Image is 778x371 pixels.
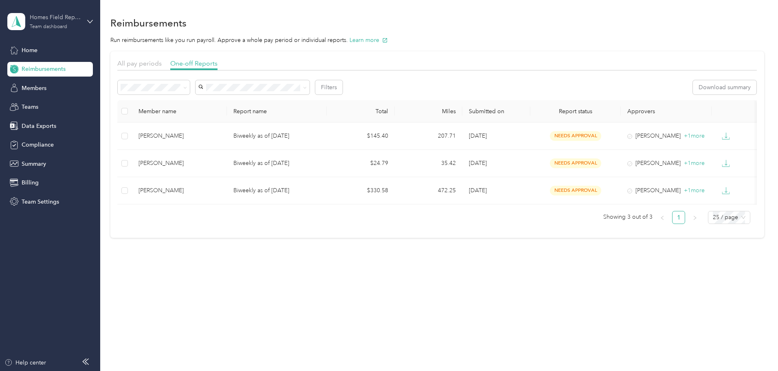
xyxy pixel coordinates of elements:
td: $145.40 [327,123,395,150]
button: Filters [315,80,343,94]
td: $330.58 [327,177,395,204]
span: Home [22,46,37,55]
div: [PERSON_NAME] [627,186,705,195]
span: needs approval [550,186,601,195]
td: $24.79 [327,150,395,177]
th: Submitted on [462,100,530,123]
span: Members [22,84,46,92]
div: [PERSON_NAME] [138,159,220,168]
span: needs approval [550,131,601,140]
span: [DATE] [469,187,487,194]
h1: Reimbursements [110,19,187,27]
div: Member name [138,108,220,115]
p: Run reimbursements like you run payroll. Approve a whole pay period or individual reports. [110,36,764,44]
div: Miles [401,108,456,115]
li: Previous Page [656,211,669,224]
th: Member name [132,100,227,123]
td: 207.71 [395,123,463,150]
div: [PERSON_NAME] [138,186,220,195]
span: Reimbursements [22,65,66,73]
td: 35.42 [395,150,463,177]
span: left [660,215,665,220]
span: Team Settings [22,198,59,206]
span: All pay periods [117,59,162,67]
span: + 1 more [684,160,705,167]
th: Report name [227,100,327,123]
span: Teams [22,103,38,111]
td: 472.25 [395,177,463,204]
span: Report status [537,108,614,115]
div: [PERSON_NAME] [138,132,220,140]
span: + 1 more [684,187,705,194]
button: right [688,211,701,224]
div: [PERSON_NAME] [627,159,705,168]
span: Compliance [22,140,54,149]
div: Homes Field Representatives [30,13,81,22]
button: Learn more [349,36,388,44]
span: right [692,215,697,220]
div: Team dashboard [30,24,67,29]
span: + 1 more [684,132,705,139]
span: Billing [22,178,39,187]
span: Data Exports [22,122,56,130]
span: Summary [22,160,46,168]
div: Total [333,108,388,115]
button: Download summary [693,80,756,94]
p: Biweekly as of [DATE] [233,159,320,168]
li: 1 [672,211,685,224]
li: Next Page [688,211,701,224]
button: Help center [4,358,46,367]
button: left [656,211,669,224]
a: 1 [673,211,685,224]
span: One-off Reports [170,59,218,67]
p: Biweekly as of [DATE] [233,186,320,195]
span: [DATE] [469,160,487,167]
div: [PERSON_NAME] [627,132,705,140]
span: 25 / page [713,211,745,224]
span: [DATE] [469,132,487,139]
th: Approvers [621,100,711,123]
span: needs approval [550,158,601,168]
p: Biweekly as of [DATE] [233,132,320,140]
span: Showing 3 out of 3 [603,211,653,223]
iframe: Everlance-gr Chat Button Frame [732,325,778,371]
div: Page Size [708,211,750,224]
